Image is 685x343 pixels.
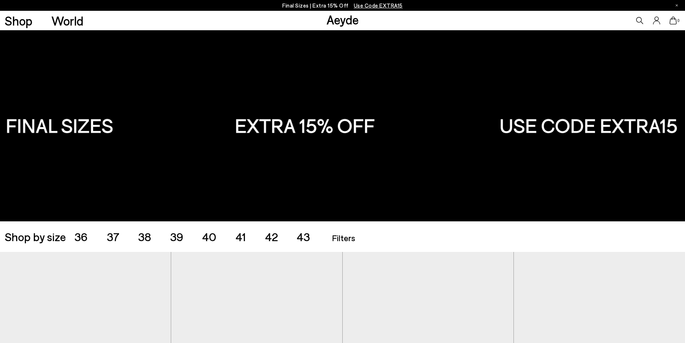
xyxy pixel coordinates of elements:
span: Filters [332,233,355,243]
p: Final Sizes | Extra 15% Off [282,1,403,10]
span: 40 [202,230,216,243]
span: Shop by size [5,231,66,242]
span: 39 [170,230,183,243]
a: 0 [670,17,677,24]
span: 0 [677,19,680,23]
span: 37 [107,230,119,243]
span: 41 [236,230,246,243]
span: 43 [297,230,310,243]
span: 38 [138,230,151,243]
a: Aeyde [326,12,359,27]
span: 42 [265,230,278,243]
a: Shop [5,14,32,27]
a: World [51,14,83,27]
span: 36 [74,230,88,243]
span: Navigate to /collections/ss25-final-sizes [354,2,403,9]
